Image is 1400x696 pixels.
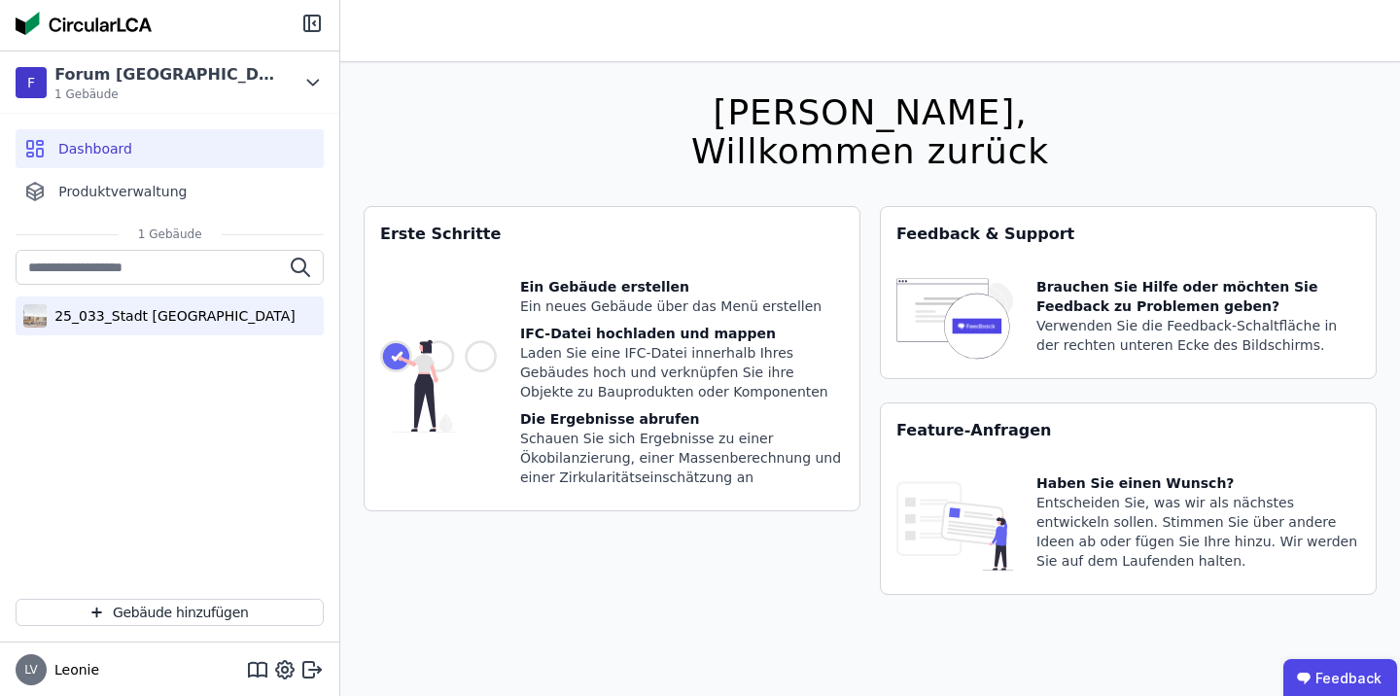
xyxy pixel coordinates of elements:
[881,207,1376,261] div: Feedback & Support
[896,473,1013,578] img: feature_request_tile-UiXE1qGU.svg
[16,599,324,626] button: Gebäude hinzufügen
[23,300,47,331] img: 25_033_Stadt Königsbrunn_Forum
[520,296,844,316] div: Ein neues Gebäude über das Menü erstellen
[520,409,844,429] div: Die Ergebnisse abrufen
[896,277,1013,363] img: feedback-icon-HCTs5lye.svg
[119,226,222,242] span: 1 Gebäude
[881,403,1376,458] div: Feature-Anfragen
[1036,473,1360,493] div: Haben Sie einen Wunsch?
[520,429,844,487] div: Schauen Sie sich Ergebnisse zu einer Ökobilanzierung, einer Massenberechnung und einer Zirkularit...
[1036,493,1360,571] div: Entscheiden Sie, was wir als nächstes entwickeln sollen. Stimmen Sie über andere Ideen ab oder fü...
[1036,277,1360,316] div: Brauchen Sie Hilfe oder möchten Sie Feedback zu Problemen geben?
[54,63,278,87] div: Forum [GEOGRAPHIC_DATA]
[54,87,278,102] span: 1 Gebäude
[47,660,99,679] span: Leonie
[520,343,844,401] div: Laden Sie eine IFC-Datei innerhalb Ihres Gebäudes hoch und verknüpfen Sie ihre Objekte zu Bauprod...
[691,132,1049,171] div: Willkommen zurück
[520,324,844,343] div: IFC-Datei hochladen und mappen
[58,182,187,201] span: Produktverwaltung
[47,306,295,326] div: 25_033_Stadt [GEOGRAPHIC_DATA]
[380,277,497,495] img: getting_started_tile-DrF_GRSv.svg
[520,277,844,296] div: Ein Gebäude erstellen
[24,664,38,676] span: LV
[1036,316,1360,355] div: Verwenden Sie die Feedback-Schaltfläche in der rechten unteren Ecke des Bildschirms.
[16,67,47,98] div: F
[16,12,152,35] img: Concular
[58,139,132,158] span: Dashboard
[691,93,1049,132] div: [PERSON_NAME],
[365,207,859,261] div: Erste Schritte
